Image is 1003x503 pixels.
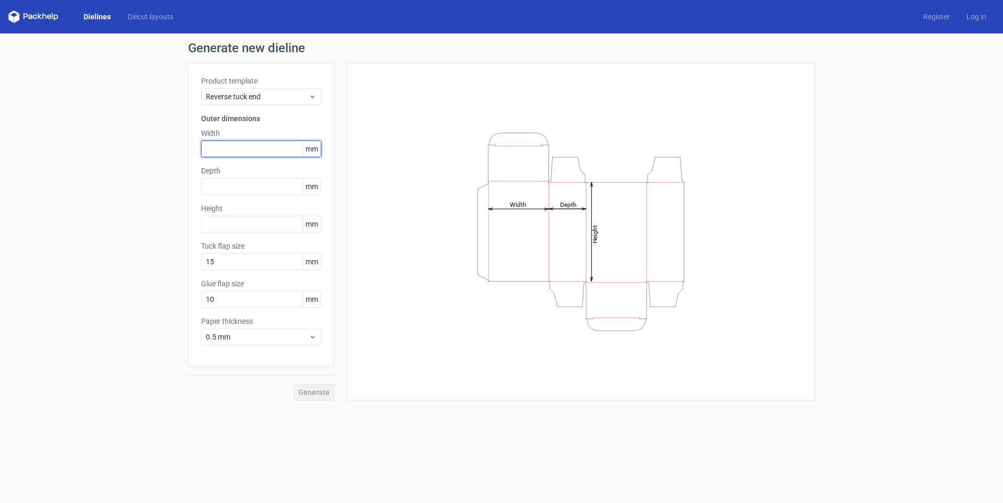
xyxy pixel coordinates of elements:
tspan: Height [591,225,599,243]
a: Diecut layouts [119,11,182,22]
span: mm [302,141,321,157]
h3: Outer dimensions [201,113,321,124]
tspan: Depth [560,201,577,208]
label: Paper thickness [201,316,321,326]
label: Height [201,203,321,214]
label: Depth [201,166,321,176]
label: Glue flap size [201,278,321,289]
span: mm [302,291,321,307]
label: Width [201,128,321,138]
a: Log in [958,11,995,22]
label: Product template [201,76,321,86]
h1: Generate new dieline [188,42,815,54]
span: mm [302,254,321,270]
span: Reverse tuck end [206,91,309,102]
label: Tuck flap size [201,241,321,251]
a: Dielines [75,11,119,22]
a: Register [915,11,958,22]
tspan: Width [510,201,527,208]
span: mm [302,179,321,194]
span: 0.5 mm [206,332,309,342]
span: mm [302,216,321,232]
